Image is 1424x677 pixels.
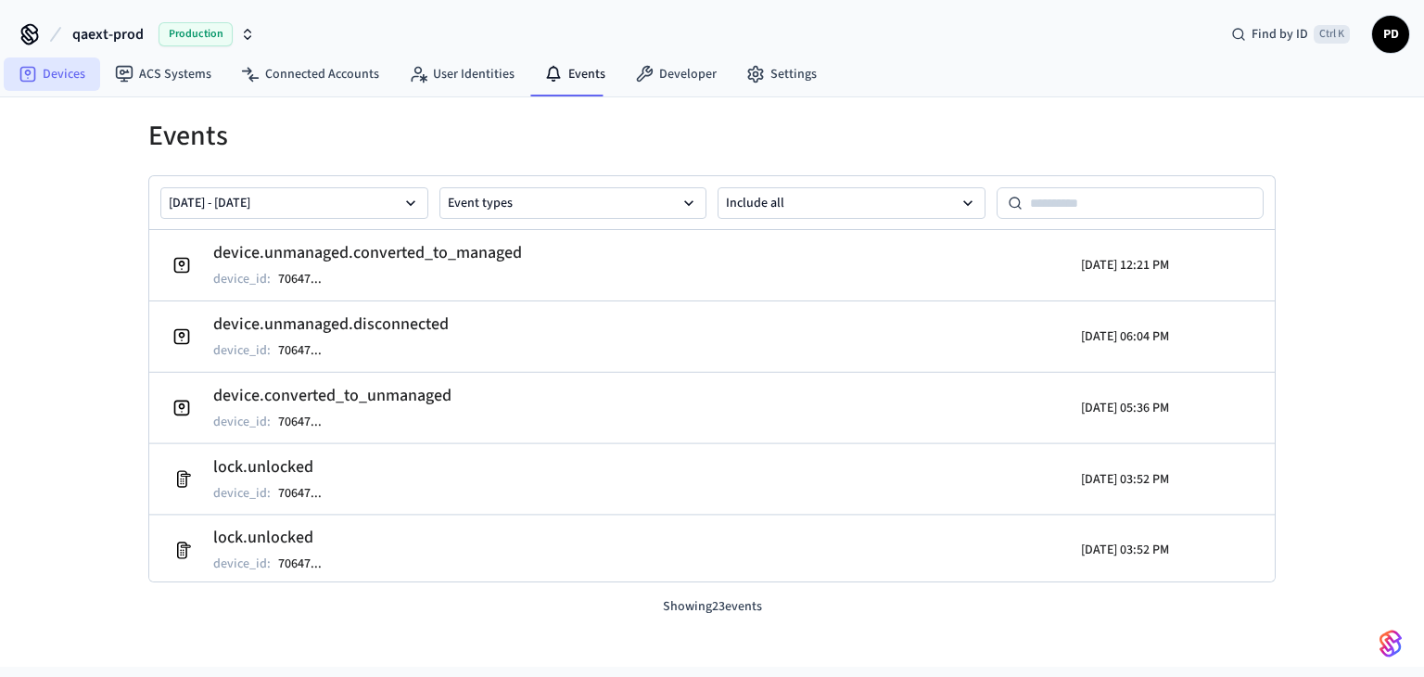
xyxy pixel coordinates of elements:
[1374,18,1407,51] span: PD
[213,413,271,431] p: device_id :
[160,187,428,219] button: [DATE] - [DATE]
[159,22,233,46] span: Production
[1081,541,1169,559] p: [DATE] 03:52 PM
[4,57,100,91] a: Devices
[148,120,1276,153] h1: Events
[226,57,394,91] a: Connected Accounts
[72,23,144,45] span: qaext-prod
[1314,25,1350,44] span: Ctrl K
[1379,629,1402,658] img: SeamLogoGradient.69752ec5.svg
[274,553,340,575] button: 70647...
[274,339,340,362] button: 70647...
[274,411,340,433] button: 70647...
[213,312,449,338] h2: device.unmanaged.disconnected
[620,57,731,91] a: Developer
[213,484,271,503] p: device_id :
[274,268,340,290] button: 70647...
[439,187,707,219] button: Event types
[1216,18,1365,51] div: Find by IDCtrl K
[718,187,985,219] button: Include all
[1081,399,1169,417] p: [DATE] 05:36 PM
[1081,327,1169,346] p: [DATE] 06:04 PM
[213,555,271,573] p: device_id :
[213,383,451,409] h2: device.converted_to_unmanaged
[213,270,271,288] p: device_id :
[213,454,340,480] h2: lock.unlocked
[1372,16,1409,53] button: PD
[1252,25,1308,44] span: Find by ID
[213,525,340,551] h2: lock.unlocked
[100,57,226,91] a: ACS Systems
[1081,470,1169,489] p: [DATE] 03:52 PM
[394,57,529,91] a: User Identities
[731,57,832,91] a: Settings
[274,482,340,505] button: 70647...
[1081,256,1169,275] p: [DATE] 12:21 PM
[213,240,522,266] h2: device.unmanaged.converted_to_managed
[213,341,271,360] p: device_id :
[148,597,1276,617] p: Showing 23 events
[529,57,620,91] a: Events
